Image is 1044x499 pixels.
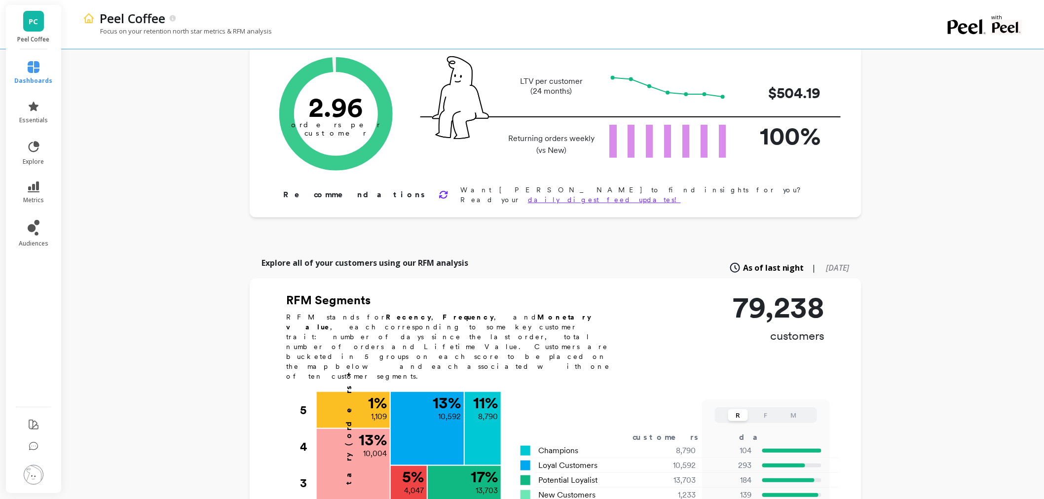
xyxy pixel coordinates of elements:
[756,409,776,421] button: F
[83,12,95,24] img: header icon
[460,185,830,205] p: Want [PERSON_NAME] to find insights for you? Read your
[404,485,424,497] p: 4,047
[286,312,622,381] p: RFM stands for , , and , each corresponding to some key customer trait: number of days since the ...
[637,474,708,486] div: 13,703
[728,409,748,421] button: R
[637,460,708,471] div: 10,592
[23,196,44,204] span: metrics
[708,460,751,471] p: 293
[23,158,44,166] span: explore
[733,328,825,344] p: customers
[19,240,48,248] span: audiences
[538,474,597,486] span: Potential Loyalist
[433,395,461,411] p: 13 %
[708,445,751,457] p: 104
[783,409,803,421] button: M
[637,445,708,457] div: 8,790
[991,15,1022,20] p: with
[363,448,387,460] p: 10,004
[15,77,53,85] span: dashboards
[538,445,578,457] span: Champions
[261,257,468,269] p: Explore all of your customers using our RFM analysis
[812,262,817,274] span: |
[478,411,498,423] p: 8,790
[708,474,751,486] p: 184
[505,133,597,156] p: Returning orders weekly (vs New)
[742,82,821,104] p: $504.19
[633,431,713,443] div: customers
[24,465,43,485] img: profile picture
[291,121,381,130] tspan: orders per
[528,196,681,204] a: daily digest feed updates!
[300,428,316,465] div: 4
[83,27,272,36] p: Focus on your retention north star metrics & RFM analysis
[733,292,825,322] p: 79,238
[305,129,368,138] tspan: customer
[742,117,821,154] p: 100%
[283,189,427,201] p: Recommendations
[432,56,489,139] img: pal seatted on line
[300,392,316,428] div: 5
[443,313,494,321] b: Frequency
[743,262,804,274] span: As of last night
[473,395,498,411] p: 11 %
[309,91,364,123] text: 2.96
[538,460,597,471] span: Loyal Customers
[386,313,431,321] b: Recency
[100,10,165,27] p: Peel Coffee
[371,411,387,423] p: 1,109
[740,431,780,443] div: days
[359,432,387,448] p: 13 %
[438,411,461,423] p: 10,592
[19,116,48,124] span: essentials
[826,262,850,273] span: [DATE]
[286,292,622,308] h2: RFM Segments
[29,16,38,27] span: PC
[368,395,387,411] p: 1 %
[505,76,597,96] p: LTV per customer (24 months)
[16,36,52,43] p: Peel Coffee
[471,469,498,485] p: 17 %
[476,485,498,497] p: 13,703
[402,469,424,485] p: 5 %
[991,20,1022,35] img: partner logo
